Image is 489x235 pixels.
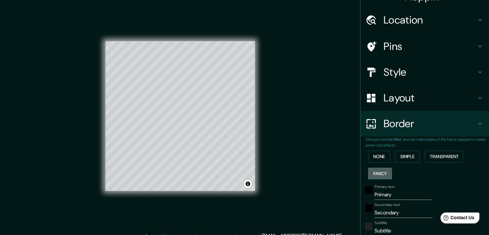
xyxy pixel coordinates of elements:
[395,151,420,163] button: Simple
[425,151,464,163] button: Transparent
[360,7,489,33] div: Location
[375,220,387,226] label: Subtitle
[432,210,482,228] iframe: Help widget launcher
[368,151,390,163] button: None
[366,136,489,148] p: Choose a border. : you can make layers of the frame opaque to create some cool effects.
[375,184,394,190] label: Primary text
[244,180,252,188] button: Toggle attribution
[394,137,401,142] b: Hint
[368,168,392,180] button: Fancy
[365,222,373,230] button: color-222222
[360,85,489,111] div: Layout
[365,186,373,194] button: black
[384,40,476,53] h4: Pins
[360,33,489,59] div: Pins
[384,14,476,26] h4: Location
[384,66,476,79] h4: Style
[375,202,400,208] label: Secondary text
[360,111,489,136] div: Border
[365,204,373,212] button: black
[384,91,476,104] h4: Layout
[360,59,489,85] div: Style
[384,117,476,130] h4: Border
